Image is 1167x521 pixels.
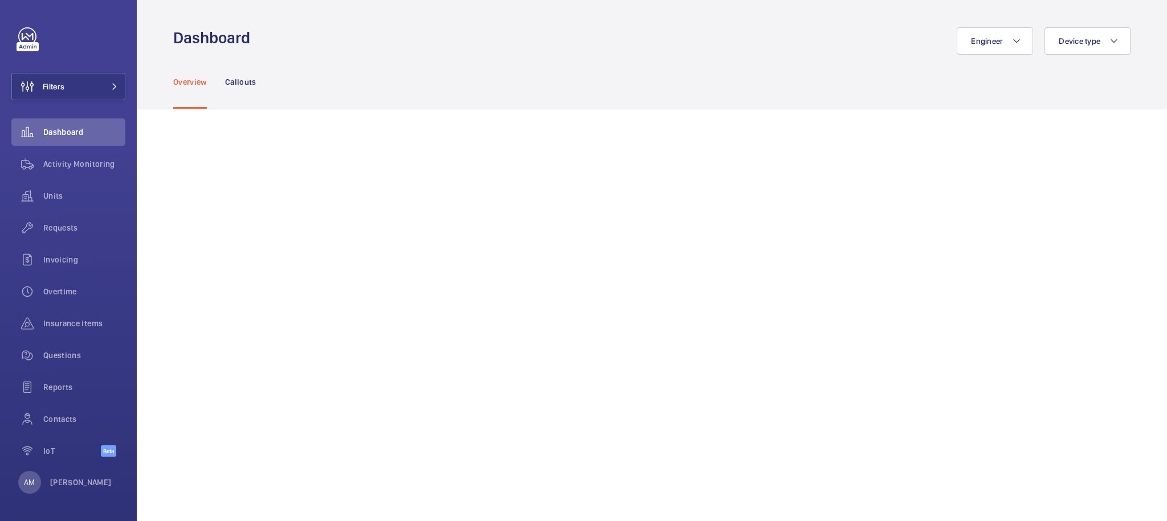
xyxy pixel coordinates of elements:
[101,445,116,457] span: Beta
[43,286,125,297] span: Overtime
[43,126,125,138] span: Dashboard
[43,81,64,92] span: Filters
[43,254,125,265] span: Invoicing
[24,477,35,488] p: AM
[43,381,125,393] span: Reports
[43,445,101,457] span: IoT
[173,76,207,88] p: Overview
[11,73,125,100] button: Filters
[43,190,125,202] span: Units
[971,36,1003,46] span: Engineer
[225,76,256,88] p: Callouts
[43,318,125,329] span: Insurance items
[43,158,125,170] span: Activity Monitoring
[43,222,125,233] span: Requests
[1044,27,1131,55] button: Device type
[43,350,125,361] span: Questions
[1059,36,1100,46] span: Device type
[43,413,125,425] span: Contacts
[957,27,1033,55] button: Engineer
[50,477,112,488] p: [PERSON_NAME]
[173,27,257,48] h1: Dashboard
